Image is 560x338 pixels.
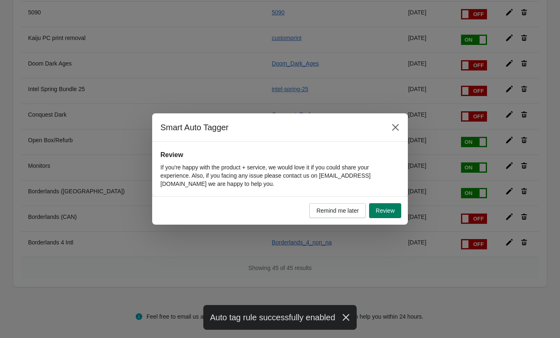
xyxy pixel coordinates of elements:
[376,207,395,214] span: Review
[160,122,380,133] h2: Smart Auto Tagger
[160,150,400,160] h2: Review
[316,207,359,214] span: Remind me later
[203,305,357,330] div: Auto tag rule successfully enabled
[369,203,401,218] button: Review
[309,203,366,218] button: Remind me later
[160,163,400,188] p: If you're happy with the product + service, we would love it if you could share your experience. ...
[388,120,403,135] button: Close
